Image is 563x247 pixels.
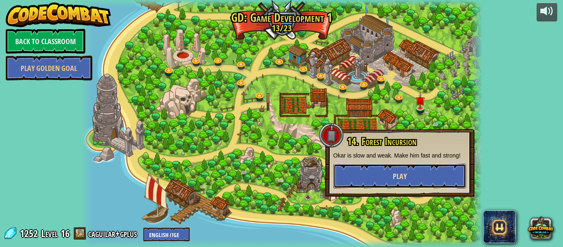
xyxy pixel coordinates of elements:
[41,227,58,240] span: Level
[6,29,85,54] a: Back to Classroom
[537,2,557,22] button: Adjust volume
[6,2,111,27] img: CodeCombat - Learn how to code by playing a game
[333,164,466,188] button: Play
[347,134,417,148] span: 14. Forest Incursion
[20,227,40,240] span: 1252
[393,171,407,181] span: Play
[6,56,92,80] a: Play Golden Goal
[61,227,70,240] span: 16
[333,151,466,160] p: Okar is slow and weak. Make him fast and strong!
[88,227,139,240] a: caguilar+gplus
[415,92,425,108] img: level-banner-unstarted.png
